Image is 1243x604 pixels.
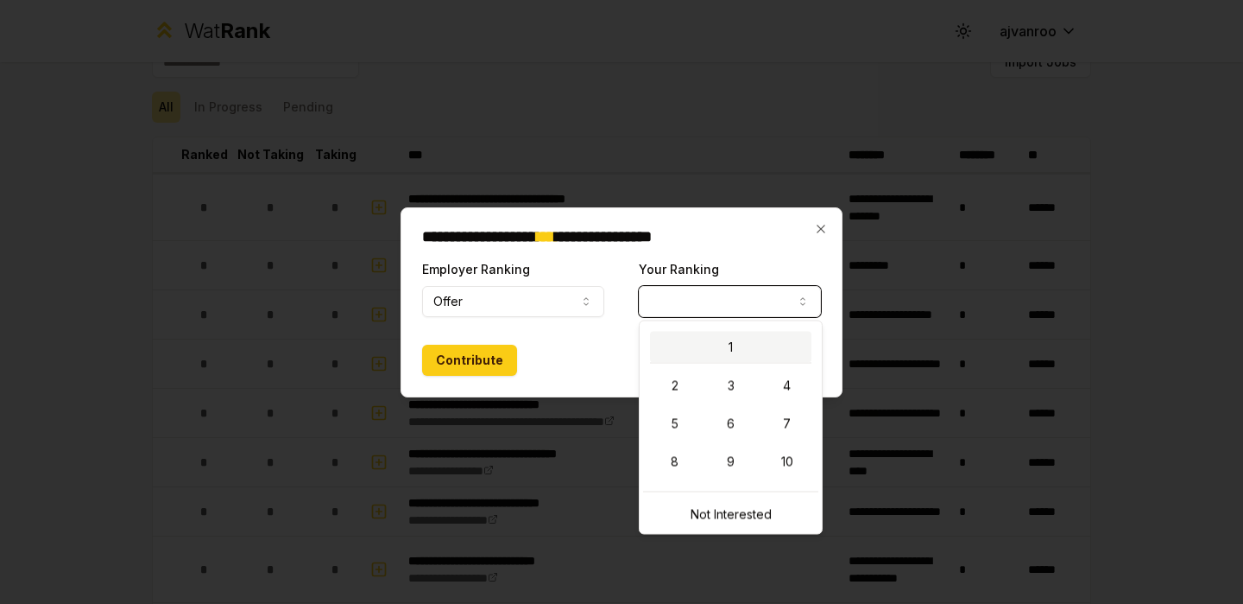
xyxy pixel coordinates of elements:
span: 2 [672,378,678,395]
span: 3 [728,378,735,395]
label: Employer Ranking [422,262,530,277]
span: 5 [672,416,678,433]
span: 9 [727,454,735,471]
label: Your Ranking [639,262,719,277]
span: 4 [783,378,791,395]
button: Contribute [422,345,517,376]
span: 10 [781,454,793,471]
span: Not Interested [691,506,772,524]
span: 6 [727,416,735,433]
span: 8 [671,454,678,471]
span: 7 [783,416,791,433]
span: 1 [729,339,733,356]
